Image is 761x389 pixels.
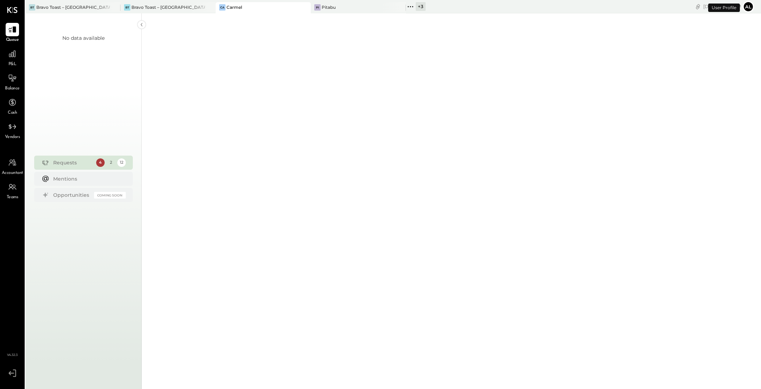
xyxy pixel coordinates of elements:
span: Accountant [2,170,23,176]
div: Pitabu [322,4,336,10]
a: P&L [0,47,24,68]
div: copy link [694,3,701,10]
a: Teams [0,180,24,201]
button: Al [743,1,754,12]
div: Ca [219,4,225,11]
div: Mentions [53,175,122,182]
div: Bravo Toast – [GEOGRAPHIC_DATA] [36,4,110,10]
div: BT [29,4,35,11]
div: No data available [62,34,105,42]
div: Requests [53,159,93,166]
span: Cash [8,110,17,116]
div: + 3 [416,2,426,11]
span: Queue [6,37,19,43]
div: [DATE] [703,3,741,10]
div: BT [124,4,130,11]
div: Coming Soon [94,192,126,199]
a: Accountant [0,156,24,176]
div: 2 [107,158,115,167]
div: 12 [117,158,126,167]
div: Pi [314,4,321,11]
div: Opportunities [53,192,91,199]
a: Vendors [0,120,24,140]
div: User Profile [708,4,740,12]
div: Carmel [227,4,242,10]
div: Bravo Toast – [GEOGRAPHIC_DATA] [131,4,205,10]
span: P&L [8,61,17,68]
span: Teams [7,194,18,201]
a: Queue [0,23,24,43]
a: Balance [0,71,24,92]
a: Cash [0,96,24,116]
span: Vendors [5,134,20,140]
span: Balance [5,86,20,92]
div: 4 [96,158,105,167]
